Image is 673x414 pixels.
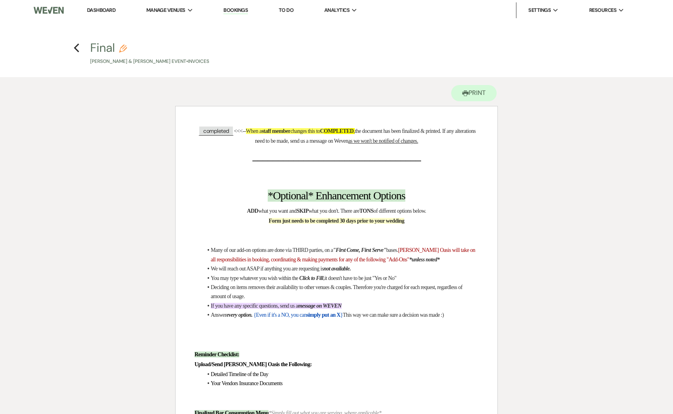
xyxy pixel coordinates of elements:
span: Analytics [324,6,350,14]
strong: Form just needs to be completed 30 days prior to your wedding [269,218,405,224]
em: , [323,275,325,281]
strong: C [320,128,324,134]
button: Print [451,85,497,101]
strong: Upload/Send [PERSON_NAME] Oasis the Following: [195,361,312,367]
em: *unless noted* [409,257,440,263]
span: If you have any specific questions, send us a [211,303,298,309]
em: "First Come, First Serve" [333,247,386,253]
em: message on WEVEN [298,303,341,309]
strong: OMPLETED [324,128,354,134]
span: what you want and [258,208,297,214]
span: bases. [386,247,398,253]
a: Dashboard [87,7,115,13]
span: Deciding on items removes their availability to other venues & couples. Therefore you're charged ... [211,284,463,299]
span: Manage Venues [146,6,185,14]
span: Answer [211,312,227,318]
span: You may type whatever you wish within the [211,275,298,281]
strong: _________________________________ [252,150,420,162]
a: Bookings [223,7,248,14]
span: [PERSON_NAME] Oasis will take on all responsibilities in booking, coordinating & making payments ... [211,247,476,262]
span: Resources [589,6,616,14]
em: not available. [323,266,351,272]
span: completed [198,126,234,136]
span: Detailed Timeline of the Day [211,371,268,377]
span: it doesn't have to be just "Yes or No" [324,275,396,281]
span: *Optional* Enhancement [268,189,371,202]
strong: simply put an X [306,312,340,318]
span: This way we can make sure a decision was made :) [343,312,444,318]
em: Click to Fill [299,275,323,281]
span: of different options below. [373,208,426,214]
span: Your Vendors Insurance Documents [211,380,282,386]
strong: SKIP [297,208,308,214]
button: Final[PERSON_NAME] & [PERSON_NAME] Event•Invoices [90,42,209,65]
p: [PERSON_NAME] & [PERSON_NAME] Event • Invoices [90,58,209,65]
span: } [340,312,343,318]
span: {Even if it's a NO, you can [253,312,306,318]
span: , [354,128,355,134]
span: changes this to [290,128,320,134]
span: <<<-- [234,128,246,134]
strong: TONS [359,208,374,214]
span: Settings [528,6,551,14]
span: We will reach out ASAP if anything you are requesting is [211,266,323,272]
img: Weven Logo [34,2,64,19]
span: When a [246,128,262,134]
span: the document has been finalized & printed. If any alterations need to be made, send us a message ... [255,128,477,144]
span: Options [373,189,405,202]
em: every option. [227,312,253,318]
a: To Do [279,7,293,13]
u: as we won't be notified of changes. [348,138,418,144]
span: Many of our add-on options are done via THIRD parties, on a [211,247,333,253]
strong: ADD [247,208,259,214]
strong: Reminder Checklist: [195,352,239,357]
span: what you don't. There are [308,208,359,214]
strong: staff member [261,128,290,134]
